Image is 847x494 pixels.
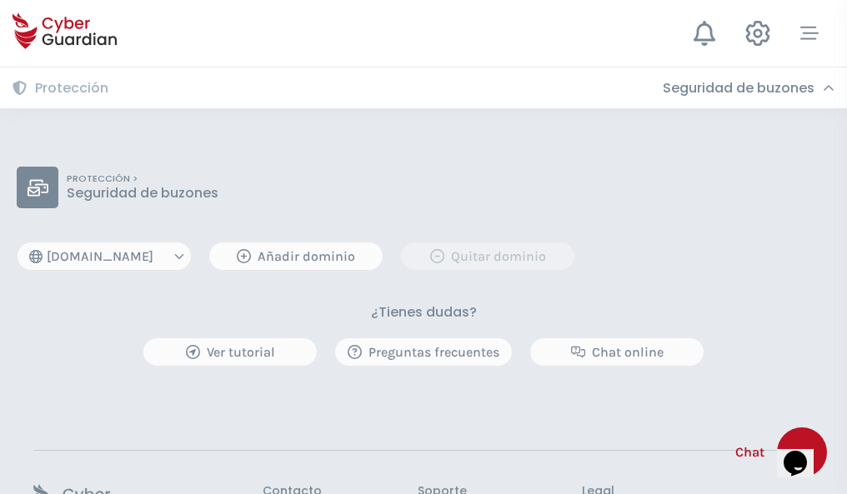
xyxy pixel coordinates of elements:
[663,80,834,97] div: Seguridad de buzones
[371,304,477,321] h3: ¿Tienes dudas?
[400,242,575,271] button: Quitar dominio
[67,173,218,185] p: PROTECCIÓN >
[222,247,370,267] div: Añadir dominio
[735,442,764,462] span: Chat
[156,342,304,362] div: Ver tutorial
[543,342,691,362] div: Chat online
[334,337,513,367] button: Preguntas frecuentes
[143,337,318,367] button: Ver tutorial
[67,185,218,202] p: Seguridad de buzones
[35,80,108,97] h3: Protección
[348,342,499,362] div: Preguntas frecuentes
[413,247,562,267] div: Quitar dominio
[777,427,830,477] iframe: chat widget
[208,242,383,271] button: Añadir dominio
[529,337,704,367] button: Chat online
[663,80,814,97] h3: Seguridad de buzones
